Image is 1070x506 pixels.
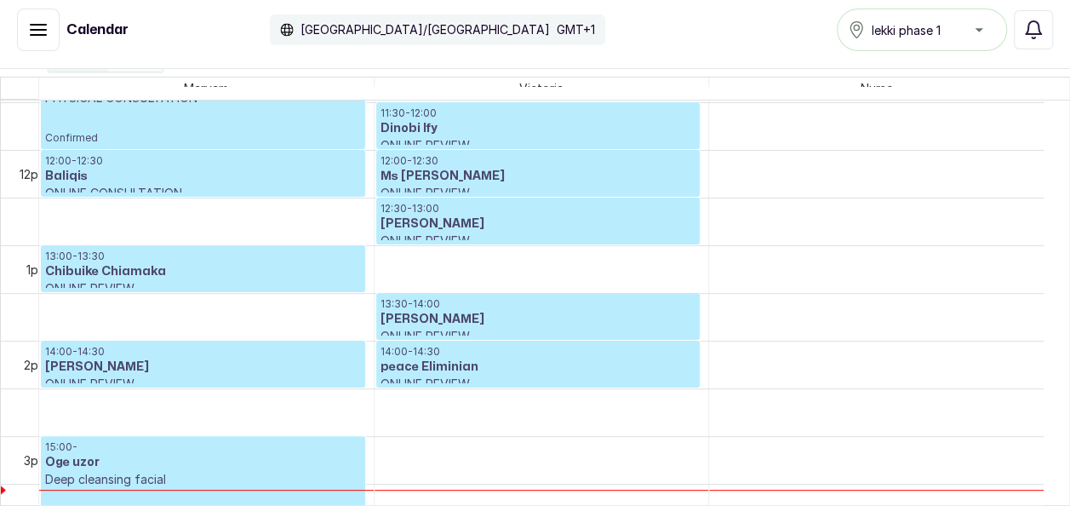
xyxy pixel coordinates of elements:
p: ONLINE CONSULTATION [45,185,361,202]
p: 15:00 - [45,440,361,454]
div: 1pm [23,261,51,279]
p: 14:00 - 14:30 [45,345,361,359]
h3: Baliqis [45,168,361,185]
p: 12:00 - 12:30 [45,154,361,168]
div: 2pm [20,356,51,374]
h3: Dinobi Ify [381,120,696,137]
h3: [PERSON_NAME] [45,359,361,376]
p: ONLINE REVIEW [381,328,696,345]
p: ONLINE REVIEW [381,376,696,393]
p: ONLINE REVIEW [381,185,696,202]
h1: Calendar [66,20,129,40]
p: GMT+1 [557,21,595,38]
p: [GEOGRAPHIC_DATA]/[GEOGRAPHIC_DATA] [300,21,550,38]
span: Victoria [516,78,567,99]
span: Confirmed [45,131,361,145]
span: Maryam [180,78,232,99]
span: Nurse [857,78,896,99]
h3: Oge uzor [45,454,361,471]
p: 12:00 - 12:30 [381,154,696,168]
h3: [PERSON_NAME] [381,311,696,328]
p: 14:00 - 14:30 [381,345,696,359]
h3: peace Eliminian [381,359,696,376]
p: ONLINE REVIEW [381,137,696,154]
p: 13:30 - 14:00 [381,297,696,311]
div: 3pm [20,451,51,469]
p: 13:00 - 13:30 [45,250,361,263]
h3: Chibuike Chiamaka [45,263,361,280]
p: Deep cleansing facial [45,471,361,488]
p: 11:30 - 12:00 [381,106,696,120]
p: 12:30 - 13:00 [381,202,696,216]
h3: [PERSON_NAME] [381,216,696,233]
div: 12pm [16,165,51,183]
p: ONLINE REVIEW [381,233,696,250]
span: lekki phase 1 [872,21,941,39]
h3: Ms [PERSON_NAME] [381,168,696,185]
p: ONLINE REVIEW [45,280,361,297]
button: lekki phase 1 [837,9,1007,51]
p: ONLINE REVIEW [45,376,361,393]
